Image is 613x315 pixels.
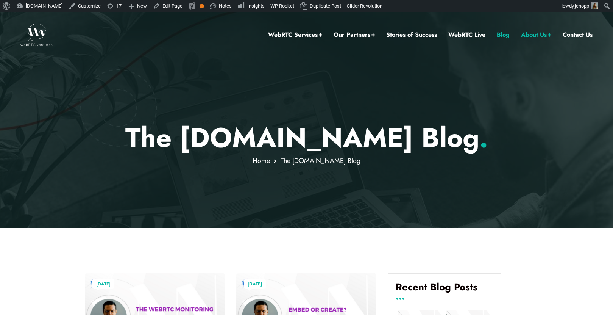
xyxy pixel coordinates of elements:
a: [DATE] [92,279,114,289]
a: Home [253,156,270,166]
a: Contact Us [563,30,593,40]
h4: Recent Blog Posts [396,281,493,299]
a: Blog [497,30,510,40]
div: OK [200,4,204,8]
img: WebRTC.ventures [20,24,53,46]
span: . [479,118,488,157]
span: The [DOMAIN_NAME] Blog [281,156,360,166]
a: Stories of Success [386,30,437,40]
a: WebRTC Services [268,30,322,40]
a: [DATE] [244,279,266,289]
span: Slider Revolution [347,3,382,9]
span: jenopp [575,3,589,9]
a: Our Partners [334,30,375,40]
a: WebRTC Live [448,30,485,40]
p: The [DOMAIN_NAME] Blog [85,121,528,154]
a: About Us [521,30,551,40]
